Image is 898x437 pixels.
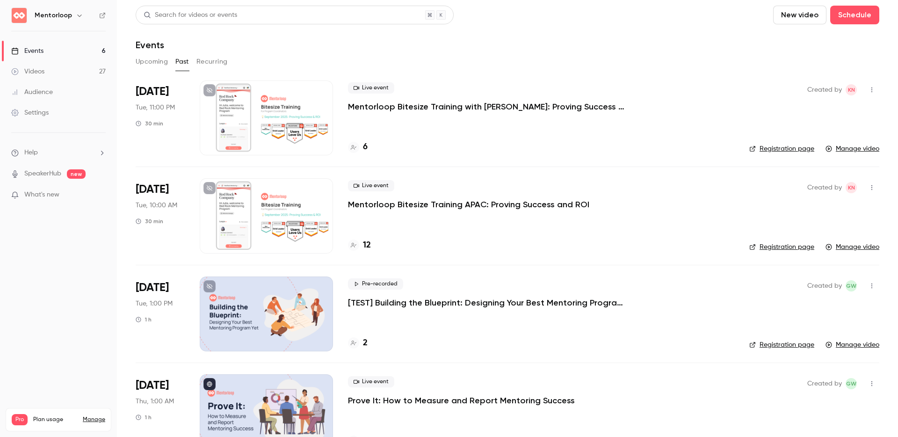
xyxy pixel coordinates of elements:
[136,378,169,393] span: [DATE]
[846,182,857,193] span: Kristin Nankervis
[144,10,237,20] div: Search for videos or events
[348,239,371,252] a: 12
[136,84,169,99] span: [DATE]
[363,239,371,252] h4: 12
[136,80,185,155] div: Sep 23 Tue, 2:00 PM (Europe/London)
[136,201,177,210] span: Tue, 10:00 AM
[348,141,368,153] a: 6
[826,242,879,252] a: Manage video
[33,416,77,423] span: Plan usage
[363,337,368,350] h4: 2
[136,218,163,225] div: 30 min
[826,144,879,153] a: Manage video
[348,337,368,350] a: 2
[24,190,59,200] span: What's new
[11,67,44,76] div: Videos
[136,280,169,295] span: [DATE]
[24,169,61,179] a: SpeakerHub
[11,46,43,56] div: Events
[83,416,105,423] a: Manage
[136,39,164,51] h1: Events
[175,54,189,69] button: Past
[363,141,368,153] h4: 6
[846,280,856,291] span: GW
[848,182,855,193] span: KN
[826,340,879,350] a: Manage video
[348,278,403,290] span: Pre-recorded
[773,6,826,24] button: New video
[807,84,842,95] span: Created by
[348,82,394,94] span: Live event
[348,180,394,191] span: Live event
[348,199,589,210] a: Mentorloop Bitesize Training APAC: Proving Success and ROI
[11,108,49,117] div: Settings
[136,103,175,112] span: Tue, 11:00 PM
[749,144,814,153] a: Registration page
[348,101,629,112] a: Mentorloop Bitesize Training with [PERSON_NAME]: Proving Success & ROI
[136,397,174,406] span: Thu, 1:00 AM
[807,378,842,389] span: Created by
[846,378,857,389] span: Grace Winstanley
[12,8,27,23] img: Mentorloop
[136,182,169,197] span: [DATE]
[35,11,72,20] h6: Mentorloop
[846,84,857,95] span: Kristin Nankervis
[136,120,163,127] div: 30 min
[67,169,86,179] span: new
[848,84,855,95] span: KN
[24,148,38,158] span: Help
[807,182,842,193] span: Created by
[12,414,28,425] span: Pro
[846,280,857,291] span: Grace Winstanley
[749,242,814,252] a: Registration page
[136,316,152,323] div: 1 h
[830,6,879,24] button: Schedule
[136,299,173,308] span: Tue, 1:00 PM
[846,378,856,389] span: GW
[11,148,106,158] li: help-dropdown-opener
[749,340,814,350] a: Registration page
[348,395,575,406] a: Prove It: How to Measure and Report Mentoring Success
[348,376,394,387] span: Live event
[136,277,185,351] div: Aug 26 Tue, 1:00 PM (Australia/Melbourne)
[807,280,842,291] span: Created by
[136,414,152,421] div: 1 h
[196,54,228,69] button: Recurring
[348,297,629,308] a: [TEST] Building the Blueprint: Designing Your Best Mentoring Program Yet
[136,54,168,69] button: Upcoming
[11,87,53,97] div: Audience
[136,178,185,253] div: Sep 23 Tue, 10:00 AM (Australia/Melbourne)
